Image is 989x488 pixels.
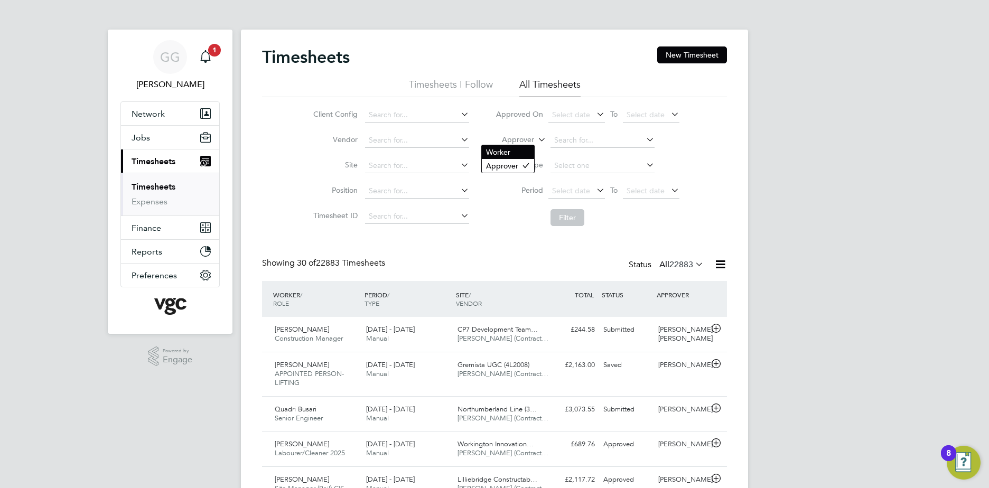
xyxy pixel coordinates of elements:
span: [PERSON_NAME] (Contract… [458,369,548,378]
label: Client Config [310,109,358,119]
label: Period [496,185,543,195]
span: To [607,107,621,121]
div: STATUS [599,285,654,304]
span: Workington Innovation… [458,439,534,448]
span: Reports [132,247,162,257]
span: [PERSON_NAME] (Contract… [458,414,548,423]
div: Submitted [599,321,654,339]
span: TOTAL [575,290,594,299]
button: Filter [551,209,584,226]
div: Submitted [599,401,654,418]
input: Search for... [365,209,469,224]
li: Approver [482,159,534,173]
li: Timesheets I Follow [409,78,493,97]
span: Gremista UGC (4L2008) [458,360,529,369]
label: Position [310,185,358,195]
span: Finance [132,223,161,233]
span: Select date [627,186,665,195]
a: GG[PERSON_NAME] [120,40,220,91]
span: Select date [552,186,590,195]
div: Showing [262,258,387,269]
span: 30 of [297,258,316,268]
li: Worker [482,145,534,159]
h2: Timesheets [262,46,350,68]
span: Lilliebridge Constructab… [458,475,537,484]
div: [PERSON_NAME] [654,356,709,374]
span: To [607,183,621,197]
span: 1 [208,44,221,57]
a: Expenses [132,196,167,207]
div: PERIOD [362,285,453,313]
label: Site [310,160,358,170]
span: Timesheets [132,156,175,166]
span: APPOINTED PERSON-LIFTING [275,369,344,387]
span: [PERSON_NAME] [275,439,329,448]
span: CP7 Development Team… [458,325,538,334]
span: [PERSON_NAME] [275,475,329,484]
span: Engage [163,355,192,364]
div: SITE [453,285,545,313]
button: Jobs [121,126,219,149]
span: Select date [627,110,665,119]
button: Open Resource Center, 8 new notifications [947,446,981,480]
span: 22883 [669,259,693,270]
button: Reports [121,240,219,263]
span: [DATE] - [DATE] [366,439,415,448]
button: Timesheets [121,149,219,173]
button: Network [121,102,219,125]
nav: Main navigation [108,30,232,334]
span: [PERSON_NAME] (Contract… [458,334,548,343]
button: Finance [121,216,219,239]
span: / [300,290,302,299]
div: APPROVER [654,285,709,304]
span: Jobs [132,133,150,143]
a: Powered byEngage [148,346,193,367]
span: VENDOR [456,299,482,307]
input: Search for... [365,158,469,173]
div: Timesheets [121,173,219,215]
span: Network [132,109,165,119]
div: £244.58 [544,321,599,339]
span: Senior Engineer [275,414,323,423]
div: [PERSON_NAME] [654,436,709,453]
div: Saved [599,356,654,374]
button: Preferences [121,264,219,287]
span: [PERSON_NAME] (Contract… [458,448,548,457]
div: £3,073.55 [544,401,599,418]
span: TYPE [365,299,379,307]
span: Construction Manager [275,334,343,343]
div: 8 [946,453,951,467]
label: Approver [487,135,534,145]
span: [DATE] - [DATE] [366,360,415,369]
div: [PERSON_NAME] [PERSON_NAME] [654,321,709,348]
span: / [469,290,471,299]
span: Manual [366,414,389,423]
div: Approved [599,436,654,453]
span: Labourer/Cleaner 2025 [275,448,345,457]
div: £2,163.00 [544,356,599,374]
li: All Timesheets [519,78,581,97]
div: WORKER [270,285,362,313]
input: Search for... [365,184,469,199]
div: £689.76 [544,436,599,453]
span: Manual [366,448,389,457]
img: vgcgroup-logo-retina.png [154,298,186,315]
input: Select one [551,158,655,173]
span: Quadri Busari [275,405,316,414]
span: [PERSON_NAME] [275,325,329,334]
span: 22883 Timesheets [297,258,385,268]
span: [PERSON_NAME] [275,360,329,369]
span: [DATE] - [DATE] [366,475,415,484]
span: Select date [552,110,590,119]
span: [DATE] - [DATE] [366,325,415,334]
input: Search for... [365,133,469,148]
span: Manual [366,369,389,378]
span: GG [160,50,180,64]
span: Gauri Gautam [120,78,220,91]
a: Go to home page [120,298,220,315]
label: All [659,259,704,270]
label: Vendor [310,135,358,144]
span: / [387,290,389,299]
span: ROLE [273,299,289,307]
button: New Timesheet [657,46,727,63]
